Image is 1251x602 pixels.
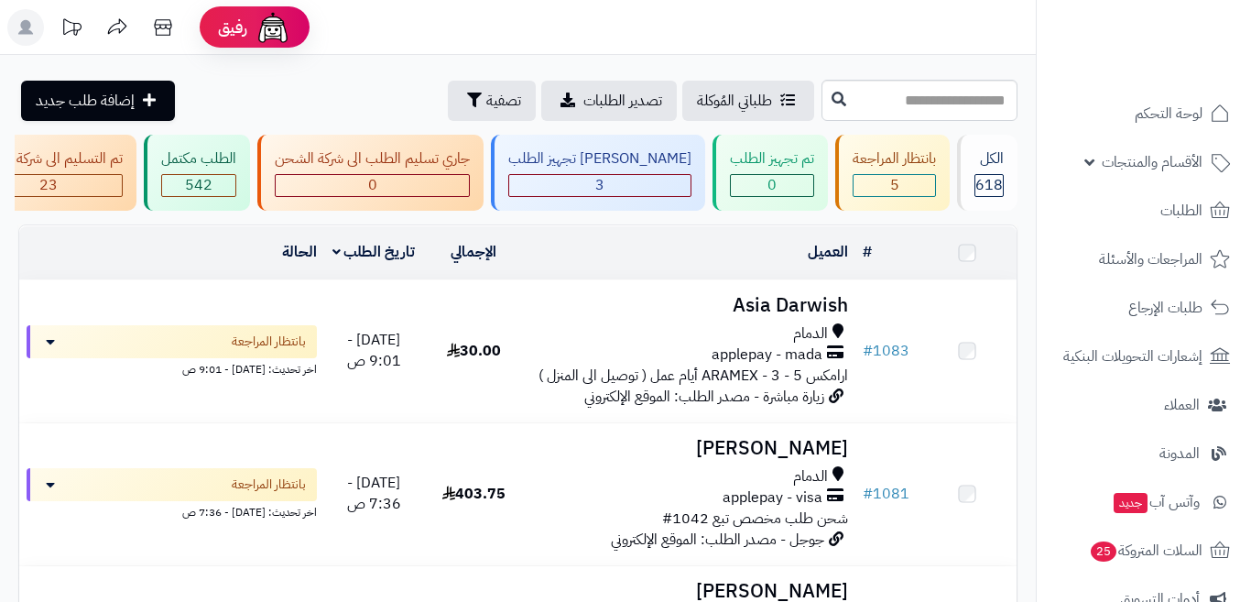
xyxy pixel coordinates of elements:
[1048,334,1240,378] a: إشعارات التحويلات البنكية
[1112,489,1200,515] span: وآتس آب
[1114,493,1148,513] span: جديد
[723,487,822,509] span: applepay - visa
[808,241,848,263] a: العميل
[27,501,317,520] div: اخر تحديث: [DATE] - 7:36 ص
[1048,237,1240,281] a: المراجعات والأسئلة
[662,508,848,530] span: شحن طلب مخصص تبع 1042#
[275,148,470,170] div: جاري تسليم الطلب الى شركة الشحن
[347,472,401,515] span: [DATE] - 7:36 ص
[1048,189,1240,233] a: الطلبات
[1126,14,1234,52] img: logo-2.png
[332,241,416,263] a: تاريخ الطلب
[682,81,814,121] a: طلباتي المُوكلة
[583,90,662,112] span: تصدير الطلبات
[1063,344,1202,369] span: إشعارات التحويلات البنكية
[697,90,772,112] span: طلباتي المُوكلة
[487,135,709,211] a: [PERSON_NAME] تجهيز الطلب 3
[890,174,899,196] span: 5
[1048,529,1240,573] a: السلات المتروكة25
[39,174,58,196] span: 23
[161,148,236,170] div: الطلب مكتمل
[254,135,487,211] a: جاري تسليم الطلب الى شركة الشحن 0
[185,174,212,196] span: 542
[709,135,832,211] a: تم تجهيز الطلب 0
[21,81,175,121] a: إضافة طلب جديد
[863,340,873,362] span: #
[730,148,814,170] div: تم تجهيز الطلب
[486,90,521,112] span: تصفية
[1090,541,1117,563] span: 25
[731,175,813,196] div: 0
[538,365,848,387] span: ارامكس ARAMEX - 3 - 5 أيام عمل ( توصيل الى المنزل )
[509,175,691,196] div: 3
[232,333,306,351] span: بانتظار المراجعة
[853,148,936,170] div: بانتظار المراجعة
[1048,383,1240,427] a: العملاء
[1160,198,1202,224] span: الطلبات
[276,175,469,196] div: 0
[1089,538,1202,564] span: السلات المتروكة
[255,9,291,46] img: ai-face.png
[863,483,873,505] span: #
[218,16,247,38] span: رفيق
[541,81,677,121] a: تصدير الطلبات
[1164,392,1200,418] span: العملاء
[793,466,828,487] span: الدمام
[767,174,777,196] span: 0
[27,358,317,378] div: اخر تحديث: [DATE] - 9:01 ص
[832,135,953,211] a: بانتظار المراجعة 5
[447,340,501,362] span: 30.00
[611,529,824,551] span: جوجل - مصدر الطلب: الموقع الإلكتروني
[232,476,306,494] span: بانتظار المراجعة
[49,9,94,50] a: تحديثات المنصة
[1102,149,1202,175] span: الأقسام والمنتجات
[508,148,691,170] div: [PERSON_NAME] تجهيز الطلب
[1135,101,1202,126] span: لوحة التحكم
[442,483,506,505] span: 403.75
[974,148,1004,170] div: الكل
[282,241,317,263] a: الحالة
[347,329,401,372] span: [DATE] - 9:01 ص
[1099,246,1202,272] span: المراجعات والأسئلة
[451,241,496,263] a: الإجمالي
[530,438,848,459] h3: [PERSON_NAME]
[712,345,822,366] span: applepay - mada
[584,386,824,408] span: زيارة مباشرة - مصدر الطلب: الموقع الإلكتروني
[530,581,848,602] h3: [PERSON_NAME]
[1048,480,1240,524] a: وآتس آبجديد
[863,483,909,505] a: #1081
[368,174,377,196] span: 0
[953,135,1021,211] a: الكل618
[448,81,536,121] button: تصفية
[793,323,828,345] span: الدمام
[530,295,848,316] h3: Asia Darwish
[140,135,254,211] a: الطلب مكتمل 542
[863,340,909,362] a: #1083
[1048,286,1240,330] a: طلبات الإرجاع
[854,175,935,196] div: 5
[1048,432,1240,476] a: المدونة
[863,241,872,263] a: #
[1048,92,1240,136] a: لوحة التحكم
[595,174,604,196] span: 3
[162,175,235,196] div: 542
[975,174,1003,196] span: 618
[1128,295,1202,321] span: طلبات الإرجاع
[36,90,135,112] span: إضافة طلب جديد
[1159,441,1200,466] span: المدونة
